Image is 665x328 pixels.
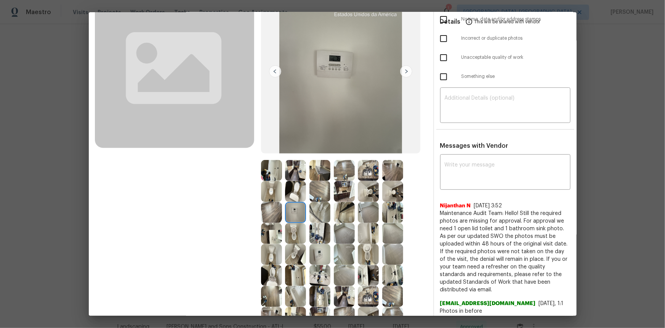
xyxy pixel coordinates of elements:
span: Photos in before [440,307,570,315]
div: Unacceptable quality of work [434,48,577,67]
span: Maintenance Audit Team: Hello! Still the required photos are missing for approval. For approval w... [440,210,570,294]
span: [DATE] 3:52 [474,203,502,208]
span: Unacceptable quality of work [461,54,570,61]
span: [EMAIL_ADDRESS][DOMAIN_NAME] [440,300,536,307]
div: Something else [434,67,577,86]
span: Incorrect or duplicate photos [461,35,570,42]
span: Nijanthan N [440,202,471,210]
span: Something else [461,73,570,80]
img: right-chevron-button-url [400,65,412,78]
img: left-chevron-button-url [269,65,281,78]
span: This will be shared with vendor [474,12,540,31]
div: Incorrect or duplicate photos [434,29,577,48]
span: [DATE], 1:1 [539,301,564,306]
span: Messages with Vendor [440,143,508,149]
